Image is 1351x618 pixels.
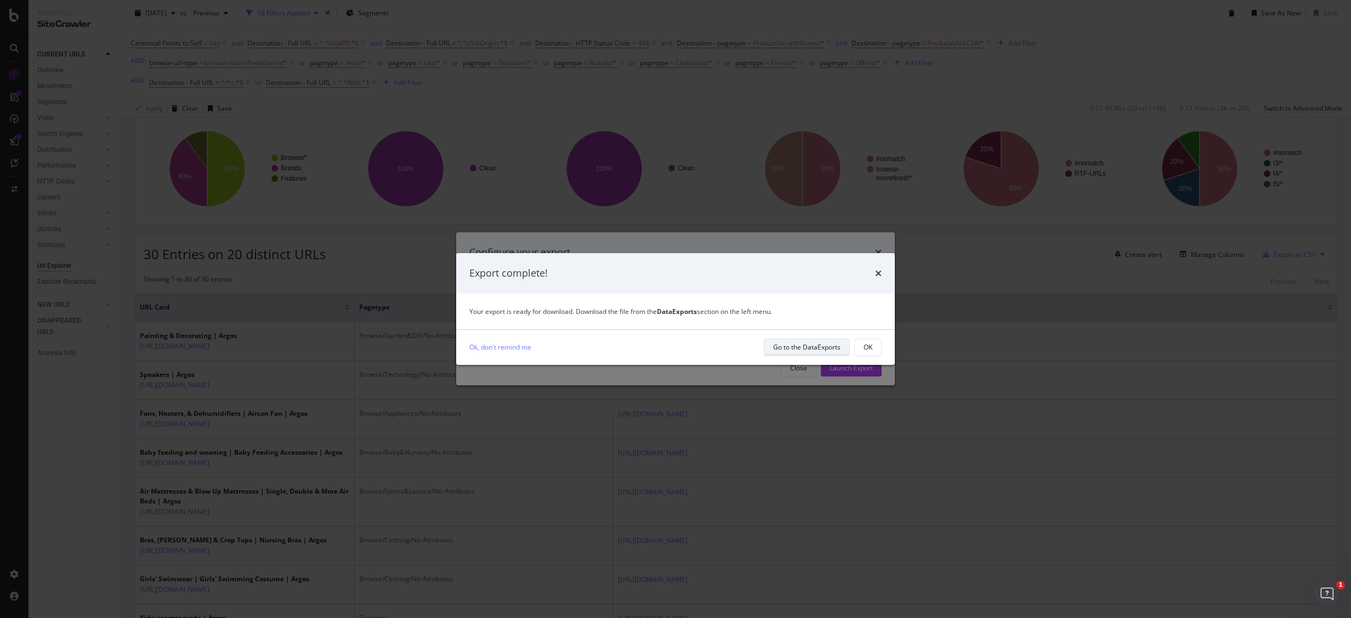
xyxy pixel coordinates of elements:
[456,253,895,365] div: modal
[469,307,882,316] div: Your export is ready for download. Download the file from the
[1314,581,1340,607] iframe: Intercom live chat
[1336,581,1345,590] span: 1
[764,339,850,356] button: Go to the DataExports
[864,342,872,352] div: OK
[773,342,841,352] div: Go to the DataExports
[469,341,531,353] a: Ok, don't remind me
[875,266,882,281] div: times
[657,307,772,316] span: section on the left menu.
[854,339,882,356] button: OK
[469,266,548,281] div: Export complete!
[657,307,697,316] strong: DataExports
